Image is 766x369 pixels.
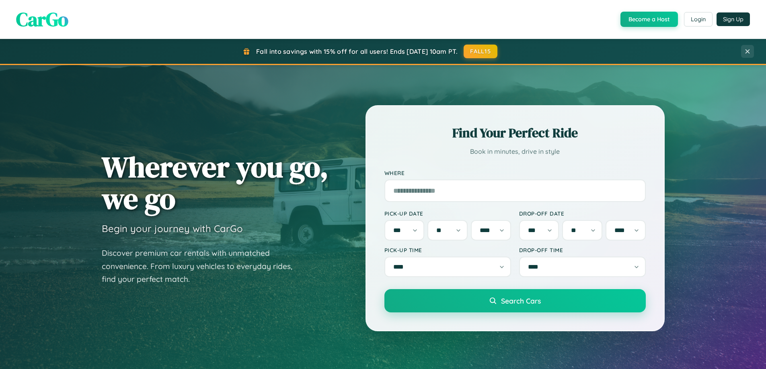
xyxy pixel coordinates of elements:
button: FALL15 [464,45,497,58]
h3: Begin your journey with CarGo [102,222,243,234]
h1: Wherever you go, we go [102,151,329,214]
label: Where [384,169,646,176]
label: Drop-off Time [519,247,646,253]
label: Pick-up Time [384,247,511,253]
span: CarGo [16,6,68,33]
label: Drop-off Date [519,210,646,217]
p: Discover premium car rentals with unmatched convenience. From luxury vehicles to everyday rides, ... [102,247,303,286]
button: Sign Up [717,12,750,26]
p: Book in minutes, drive in style [384,146,646,157]
button: Search Cars [384,289,646,312]
button: Become a Host [620,12,678,27]
label: Pick-up Date [384,210,511,217]
h2: Find Your Perfect Ride [384,124,646,142]
span: Fall into savings with 15% off for all users! Ends [DATE] 10am PT. [256,47,458,55]
button: Login [684,12,713,27]
span: Search Cars [501,296,541,305]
